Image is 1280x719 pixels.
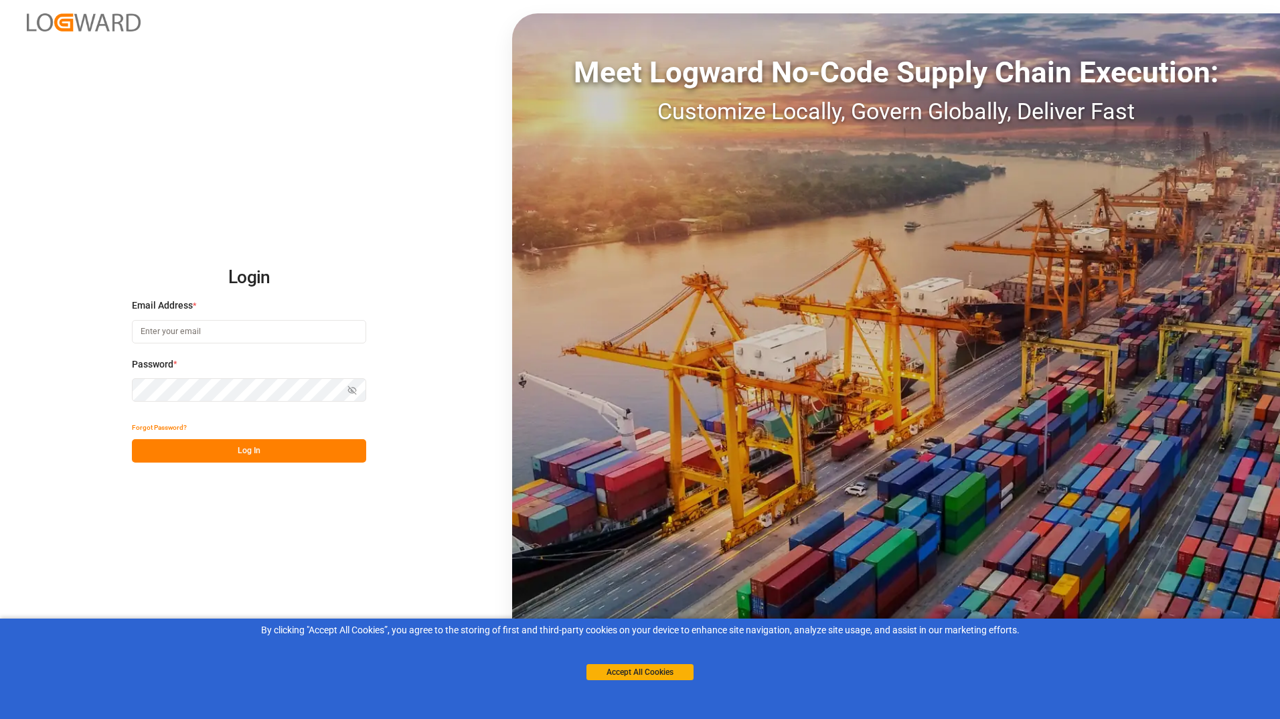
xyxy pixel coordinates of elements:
div: Meet Logward No-Code Supply Chain Execution: [512,50,1280,94]
button: Log In [132,439,366,463]
input: Enter your email [132,320,366,343]
span: Email Address [132,299,193,313]
img: Logward_new_orange.png [27,13,141,31]
div: Customize Locally, Govern Globally, Deliver Fast [512,94,1280,129]
button: Forgot Password? [132,416,187,439]
h2: Login [132,256,366,299]
button: Accept All Cookies [586,664,694,680]
span: Password [132,357,173,372]
div: By clicking "Accept All Cookies”, you agree to the storing of first and third-party cookies on yo... [9,623,1271,637]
